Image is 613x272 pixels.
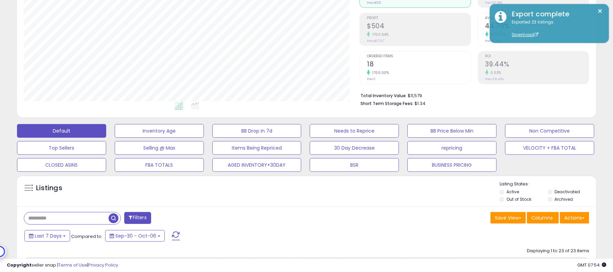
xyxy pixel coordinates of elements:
[367,22,470,31] h2: $504
[17,141,106,155] button: Top Sellers
[527,248,589,254] div: Displaying 1 to 23 of 23 items
[485,55,589,58] span: ROI
[124,212,151,224] button: Filters
[367,16,470,20] span: Profit
[512,32,538,37] a: Download
[367,55,470,58] span: Ordered Items
[485,77,504,81] small: Prev: 39.43%
[115,141,204,155] button: Selling @ Max
[370,32,389,37] small: 1700.64%
[488,70,502,75] small: 0.03%
[485,39,502,43] small: Prev: 5.79%
[485,22,589,31] h2: 44.70%
[212,141,302,155] button: Items Being Repriced
[367,1,381,5] small: Prev: $125
[407,141,497,155] button: repricing
[507,19,604,38] div: Exported 23 listings.
[555,196,573,202] label: Archived
[58,262,87,268] a: Terms of Use
[212,158,302,172] button: AGED INVENTORY+30DAY
[370,70,389,75] small: 1700.00%
[36,183,62,193] h5: Listings
[17,158,106,172] button: CLOSED ASINS
[485,60,589,70] h2: 39.44%
[560,212,589,224] button: Actions
[115,158,204,172] button: FBA TOTALS
[7,262,118,269] div: seller snap | |
[310,124,399,138] button: Needs to Reprice
[506,189,519,195] label: Active
[105,230,165,242] button: Sep-30 - Oct-06
[115,124,204,138] button: Inventory Age
[7,262,32,268] strong: Copyright
[360,93,407,99] b: Total Inventory Value:
[212,124,302,138] button: BB Drop in 7d
[598,7,603,15] button: ×
[17,124,106,138] button: Default
[360,101,414,106] b: Short Term Storage Fees:
[35,232,62,239] span: Last 7 Days
[527,212,559,224] button: Columns
[310,141,399,155] button: 30 Day Decrease
[415,100,425,107] span: $1.34
[555,189,580,195] label: Deactivated
[71,233,102,240] span: Compared to:
[507,9,604,19] div: Export complete
[25,230,70,242] button: Last 7 Days
[490,212,526,224] button: Save View
[505,124,594,138] button: Non Competitive
[367,77,375,81] small: Prev: 1
[407,158,497,172] button: BUSINESS PRICING
[577,262,606,268] span: 2025-10-14 07:54 GMT
[500,181,596,187] p: Listing States:
[505,141,594,155] button: VELOCITY + FBA TOTAL
[115,232,156,239] span: Sep-30 - Oct-06
[310,158,399,172] button: BSR
[367,60,470,70] h2: 18
[506,196,531,202] label: Out of Stock
[88,262,118,268] a: Privacy Policy
[485,1,503,5] small: Prev: 22.38%
[407,124,497,138] button: BB Price Below Min
[367,39,384,43] small: Prev: $27.97
[485,16,589,20] span: Avg. Buybox Share
[531,214,553,221] span: Columns
[488,32,506,37] small: 672.02%
[360,91,584,99] li: $11,579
